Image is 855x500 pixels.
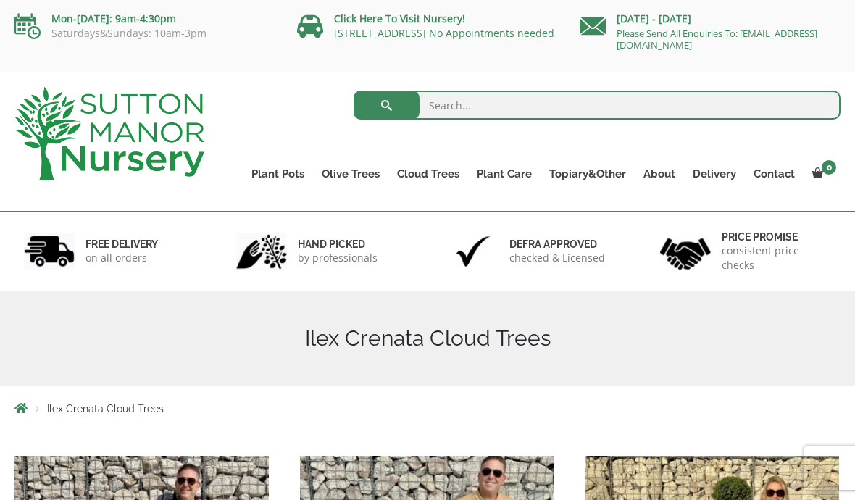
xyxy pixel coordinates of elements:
[14,10,275,28] p: Mon-[DATE]: 9am-4:30pm
[541,164,635,184] a: Topiary&Other
[509,251,605,265] p: checked & Licensed
[745,164,804,184] a: Contact
[14,28,275,39] p: Saturdays&Sundays: 10am-3pm
[85,251,158,265] p: on all orders
[509,238,605,251] h6: Defra approved
[298,251,378,265] p: by professionals
[14,402,841,414] nav: Breadcrumbs
[243,164,313,184] a: Plant Pots
[722,230,832,243] h6: Price promise
[24,233,75,270] img: 1.jpg
[448,233,499,270] img: 3.jpg
[722,243,832,272] p: consistent price checks
[804,164,841,184] a: 0
[580,10,841,28] p: [DATE] - [DATE]
[334,12,465,25] a: Click Here To Visit Nursery!
[298,238,378,251] h6: hand picked
[14,325,841,351] h1: Ilex Crenata Cloud Trees
[388,164,468,184] a: Cloud Trees
[14,87,204,180] img: logo
[354,91,841,120] input: Search...
[617,27,817,51] a: Please Send All Enquiries To: [EMAIL_ADDRESS][DOMAIN_NAME]
[47,403,164,414] span: Ilex Crenata Cloud Trees
[635,164,684,184] a: About
[468,164,541,184] a: Plant Care
[684,164,745,184] a: Delivery
[236,233,287,270] img: 2.jpg
[334,26,554,40] a: [STREET_ADDRESS] No Appointments needed
[313,164,388,184] a: Olive Trees
[660,229,711,273] img: 4.jpg
[85,238,158,251] h6: FREE DELIVERY
[822,160,836,175] span: 0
